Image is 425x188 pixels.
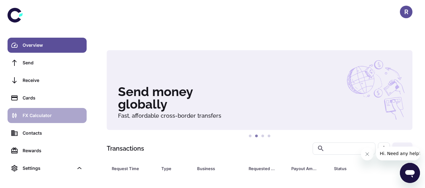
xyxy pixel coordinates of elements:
[376,147,420,160] iframe: Message from company
[8,73,87,88] a: Receive
[112,164,146,173] div: Request Time
[23,94,83,101] div: Cards
[249,164,284,173] span: Requested Amount
[334,164,386,173] span: Status
[23,77,83,84] div: Receive
[161,164,181,173] div: Type
[361,148,374,160] iframe: Close message
[253,133,260,139] button: 2
[8,38,87,53] a: Overview
[8,55,87,70] a: Send
[291,164,326,173] span: Payout Amount
[23,42,83,49] div: Overview
[161,164,190,173] span: Type
[260,133,266,139] button: 3
[400,6,412,18] button: R
[23,112,83,119] div: FX Calculator
[8,126,87,141] a: Contacts
[249,164,276,173] div: Requested Amount
[8,143,87,158] a: Rewards
[112,164,154,173] span: Request Time
[4,4,45,9] span: Hi. Need any help?
[107,144,144,153] h1: Transactions
[8,108,87,123] a: FX Calculator
[23,130,83,137] div: Contacts
[8,161,87,176] div: Settings
[23,59,83,66] div: Send
[8,90,87,105] a: Cards
[23,165,73,172] div: Settings
[400,163,420,183] iframe: Button to launch messaging window
[118,113,401,119] h6: Fast, affordable cross-border transfers
[392,142,412,155] button: New
[291,164,318,173] div: Payout Amount
[247,133,253,139] button: 1
[118,85,401,110] h3: Send money globally
[334,164,378,173] div: Status
[23,147,83,154] div: Rewards
[266,133,272,139] button: 4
